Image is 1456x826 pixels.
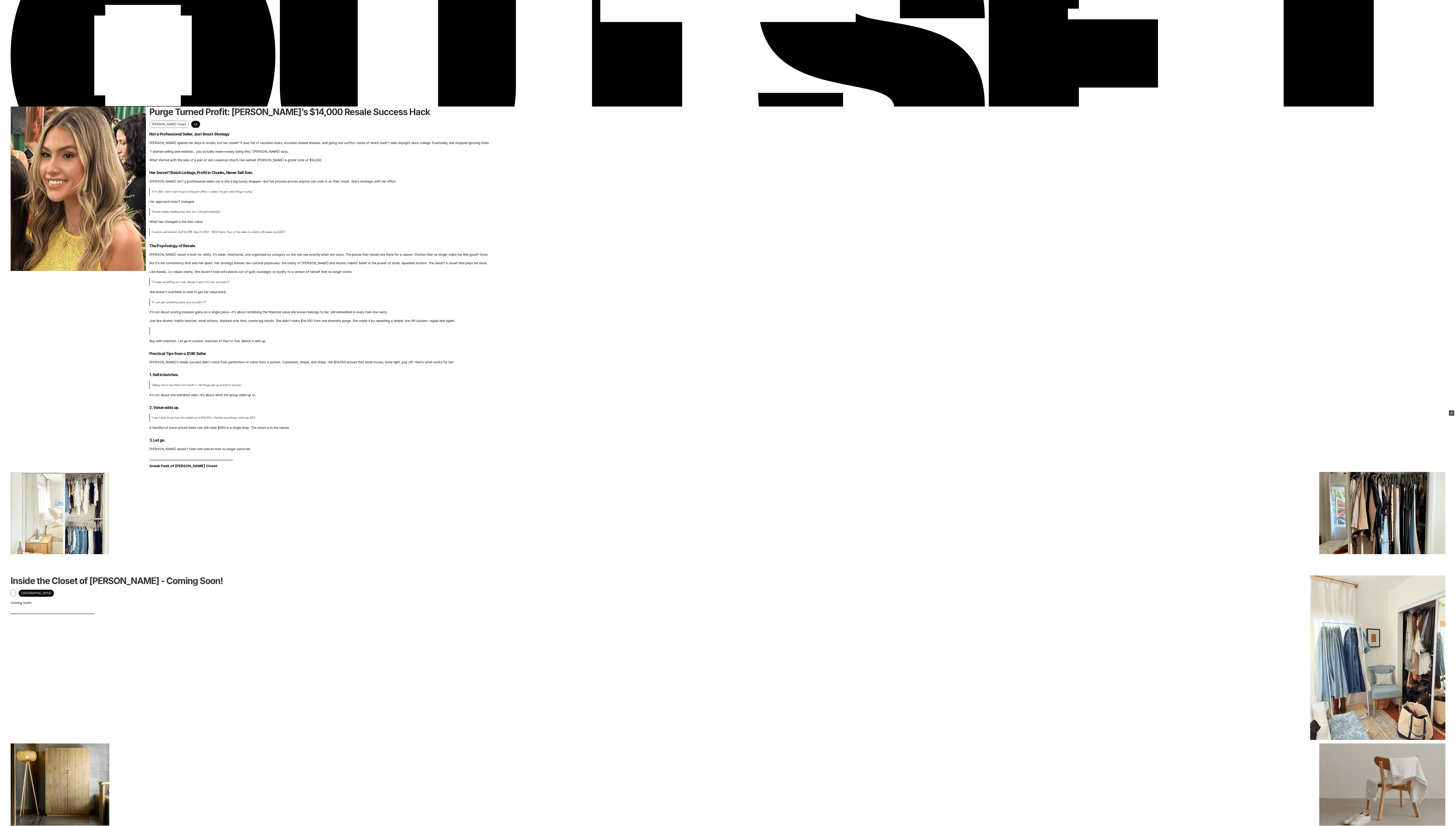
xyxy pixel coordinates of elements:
p: SIGN UP [DATE] [801,8,821,11]
p: Coming Soon! [11,600,369,605]
p: Like Kondo, Liv values clarity. She doesn’t hold onto pieces out of guilt, nostalgia, or loyalty ... [149,269,507,275]
p: It’s not about one standout sale—it’s about what the group adds up to. [149,393,507,398]
strong: Her Secret? Batch Listings, Profit in Chunks, Never Sell Solo. [149,170,253,175]
p: [PERSON_NAME]’s resale success didn’t come from perfection—it came from a system. Consistent, sim... [149,360,507,365]
button: Edit Framer Content [1449,410,1454,416]
p: A handful of lower-priced items can still clear $300 in a single drop. The return is in the repeat. [149,425,507,430]
p: [PERSON_NAME] Closet [152,123,186,126]
em: “I used to sell random stuff for $18. Now it’s $50 - $100 items. Four or five sales in a batch st... [151,230,286,234]
p: What started with the sale of a pair of old Lululemon shorts has earned [PERSON_NAME] a grand tot... [149,158,507,163]
a: SIGN UP [DATE] [799,5,824,14]
em: “Selling one or two items isn’t worth it. I let things pile up and list in chunks.” [151,383,242,387]
h2: _______________________________________________ [149,455,245,461]
p: Buy with intention. Let go in volume—batches of four to five. Watch it add up. [149,339,507,344]
em: “I’d wear something on a trip, decide it wasn’t for me, and post it.” [151,280,230,284]
h1: Purge Turned Profit: [PERSON_NAME]’s $14,000 Resale Success Hack [149,107,507,117]
h1: Inside the Closet of [PERSON_NAME] - Coming Soon! [11,575,369,586]
strong: 1. Sell in batches. [149,372,179,377]
p: But it’s her consistency that sets her apart. Her strategy echoes two cultural playbooks: the cla... [149,261,507,266]
p: Log In [774,8,794,11]
em: “If I can get something back, why wouldn’t I?” [151,300,206,304]
p: LA [194,123,197,126]
strong: Practical Tips from a $14K Seller [149,351,206,356]
p: Her approach hasn’t changed. [149,199,507,204]
p: [PERSON_NAME] isn’t a professional seller, nor is she a big luxury shopper—but her process proves... [149,179,507,184]
p: [PERSON_NAME] doesn’t hold onto pieces that no longer serve her. [149,447,507,452]
p: Feedback? [828,8,848,11]
p: What has changed is the item value. [149,219,507,224]
strong: 2. Value adds up. [149,405,179,410]
a: Feedback? [826,5,851,14]
strong: 3. Let go. [149,438,165,442]
a: Log In [772,5,797,14]
strong: Not a Professional Seller, Just Smart Strategy [149,132,230,136]
strong: The Psychology of Resale [149,243,195,248]
em: “Outset makes reselling one click, but I still sell in batches.” [151,210,221,213]
a: Blog [745,5,770,14]
em: “I don’t even know how this added up to $14,000. I feel like everything I sold was $20.” [151,416,256,419]
p: Blog [747,8,767,11]
p: She doesn’t overthink or wait to get her value back. [149,290,507,295]
h2: _______________________________________________ [11,609,106,615]
p: “I started selling and realized… you actually make money doing this,” [PERSON_NAME] says. [149,149,507,154]
p: [GEOGRAPHIC_DATA] [21,591,51,595]
p: [PERSON_NAME] closet is built for utility. It’s clean, intentional, and organized by category so ... [149,252,507,257]
em: “If it’s $18, I don’t want to go to the post office—unless I’ve got a few things to ship.” [151,190,253,193]
p: It’s not about scoring massive gains on a single piece—it’s about reclaiming the financial value ... [149,310,507,315]
p: Sneak Peek of [PERSON_NAME] Closet [149,464,507,468]
p: Just like Atomic Habits teaches: small actions, stacked over time, create big results. She didn’t... [149,318,507,324]
p: [PERSON_NAME] spends her days in scrubs, but her closet? It was full of vacation looks, occasion-... [149,140,507,146]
